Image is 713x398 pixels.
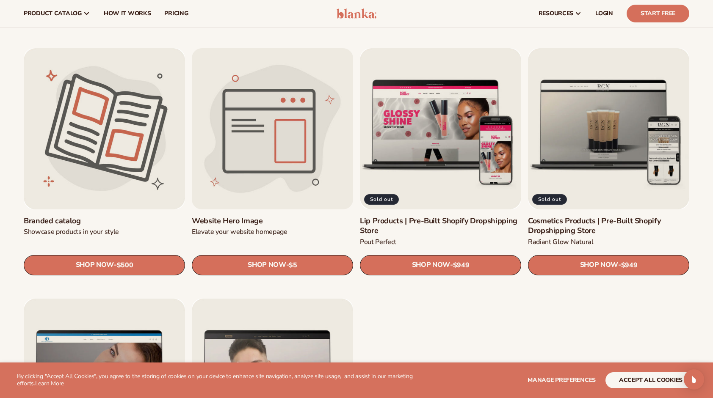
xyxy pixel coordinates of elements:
[192,216,353,226] a: Website Hero Image
[24,10,82,17] span: product catalog
[337,8,377,19] img: logo
[17,373,417,387] p: By clicking "Accept All Cookies", you agree to the storing of cookies on your device to enhance s...
[360,255,521,275] a: SHOP NOW- $949
[528,216,689,236] a: Cosmetics Products | Pre-Built Shopify Dropshipping Store
[605,372,696,388] button: accept all cookies
[528,376,596,384] span: Manage preferences
[24,255,185,275] a: SHOP NOW- $500
[104,10,151,17] span: How It Works
[621,261,638,269] span: $949
[539,10,573,17] span: resources
[192,255,353,275] a: SHOP NOW- $5
[627,5,689,22] a: Start Free
[35,379,64,387] a: Learn More
[289,261,297,269] span: $5
[528,255,689,275] a: SHOP NOW- $949
[248,261,286,269] span: SHOP NOW
[117,261,133,269] span: $500
[24,216,185,226] a: Branded catalog
[528,372,596,388] button: Manage preferences
[684,369,704,390] div: Open Intercom Messenger
[360,216,521,236] a: Lip Products | Pre-Built Shopify Dropshipping Store
[453,261,470,269] span: $949
[580,261,618,269] span: SHOP NOW
[164,10,188,17] span: pricing
[595,10,613,17] span: LOGIN
[412,261,450,269] span: SHOP NOW
[76,261,114,269] span: SHOP NOW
